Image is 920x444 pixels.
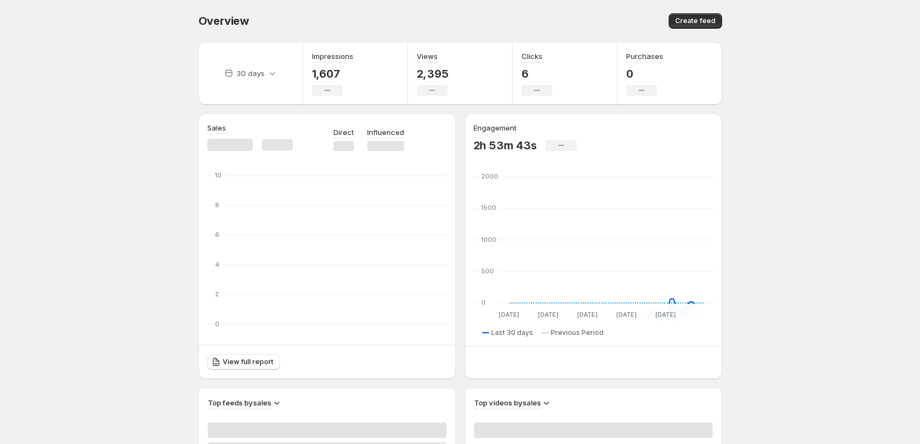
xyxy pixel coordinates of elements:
p: Direct [333,127,354,138]
text: 6 [215,231,219,239]
a: View full report [207,354,280,370]
text: 4 [215,261,219,268]
text: 2 [215,290,219,298]
h3: Sales [207,122,226,133]
span: Last 30 days [491,328,533,337]
span: Previous Period [551,328,604,337]
span: View full report [223,358,273,366]
text: 1000 [481,236,497,243]
text: 500 [481,267,494,275]
span: Create feed [675,17,715,25]
text: 0 [481,299,486,306]
h3: Clicks [521,51,542,62]
h3: Impressions [312,51,353,62]
text: 2000 [481,172,498,180]
span: Overview [198,14,249,28]
p: 2h 53m 43s [474,139,537,152]
p: 1,607 [312,67,353,80]
p: Influenced [367,127,404,138]
text: 0 [215,320,219,328]
text: [DATE] [616,311,636,318]
text: [DATE] [498,311,519,318]
h3: Top feeds by sales [208,397,271,408]
text: 1500 [481,204,496,212]
p: 0 [626,67,663,80]
text: 10 [215,171,222,179]
h3: Purchases [626,51,663,62]
h3: Engagement [474,122,517,133]
h3: Views [417,51,438,62]
p: 6 [521,67,552,80]
button: Create feed [669,13,722,29]
text: [DATE] [577,311,597,318]
text: [DATE] [537,311,558,318]
p: 2,395 [417,67,449,80]
p: 30 days [236,68,265,79]
text: [DATE] [655,311,675,318]
h3: Top videos by sales [474,397,541,408]
text: 8 [215,201,219,209]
